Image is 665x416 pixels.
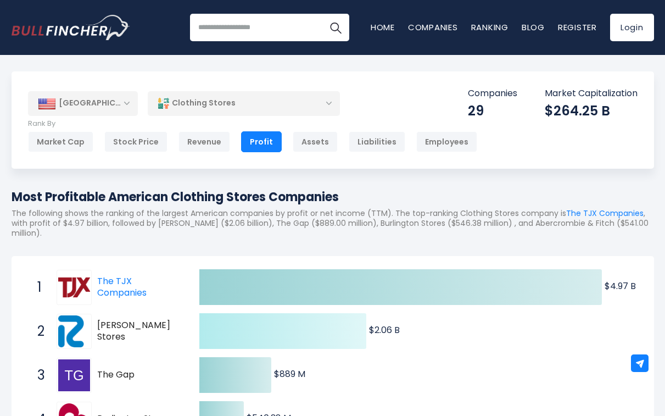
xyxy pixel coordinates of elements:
[28,119,477,129] p: Rank By
[12,188,654,206] h1: Most Profitable American Clothing Stores Companies
[369,324,400,336] text: $2.06 B
[566,208,644,219] a: The TJX Companies
[605,280,636,292] text: $4.97 B
[349,131,405,152] div: Liabilities
[104,131,167,152] div: Stock Price
[522,21,545,33] a: Blog
[293,131,338,152] div: Assets
[371,21,395,33] a: Home
[558,21,597,33] a: Register
[58,315,90,347] img: Ross Stores
[322,14,349,41] button: Search
[58,359,90,391] img: The Gap
[178,131,230,152] div: Revenue
[97,320,180,343] span: [PERSON_NAME] Stores
[12,15,130,40] img: Bullfincher logo
[32,322,43,341] span: 2
[28,91,138,115] div: [GEOGRAPHIC_DATA]
[148,91,340,116] div: Clothing Stores
[28,131,93,152] div: Market Cap
[97,369,180,381] span: The Gap
[58,271,90,303] img: The TJX Companies
[97,275,147,299] a: The TJX Companies
[241,131,282,152] div: Profit
[274,368,305,380] text: $889 M
[610,14,654,41] a: Login
[32,278,43,297] span: 1
[408,21,458,33] a: Companies
[32,366,43,385] span: 3
[12,15,130,40] a: Go to homepage
[471,21,508,33] a: Ranking
[468,88,517,99] p: Companies
[416,131,477,152] div: Employees
[545,88,638,99] p: Market Capitalization
[12,208,654,238] p: The following shows the ranking of the largest American companies by profit or net income (TTM). ...
[545,102,638,119] div: $264.25 B
[57,270,97,305] a: The TJX Companies
[468,102,517,119] div: 29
